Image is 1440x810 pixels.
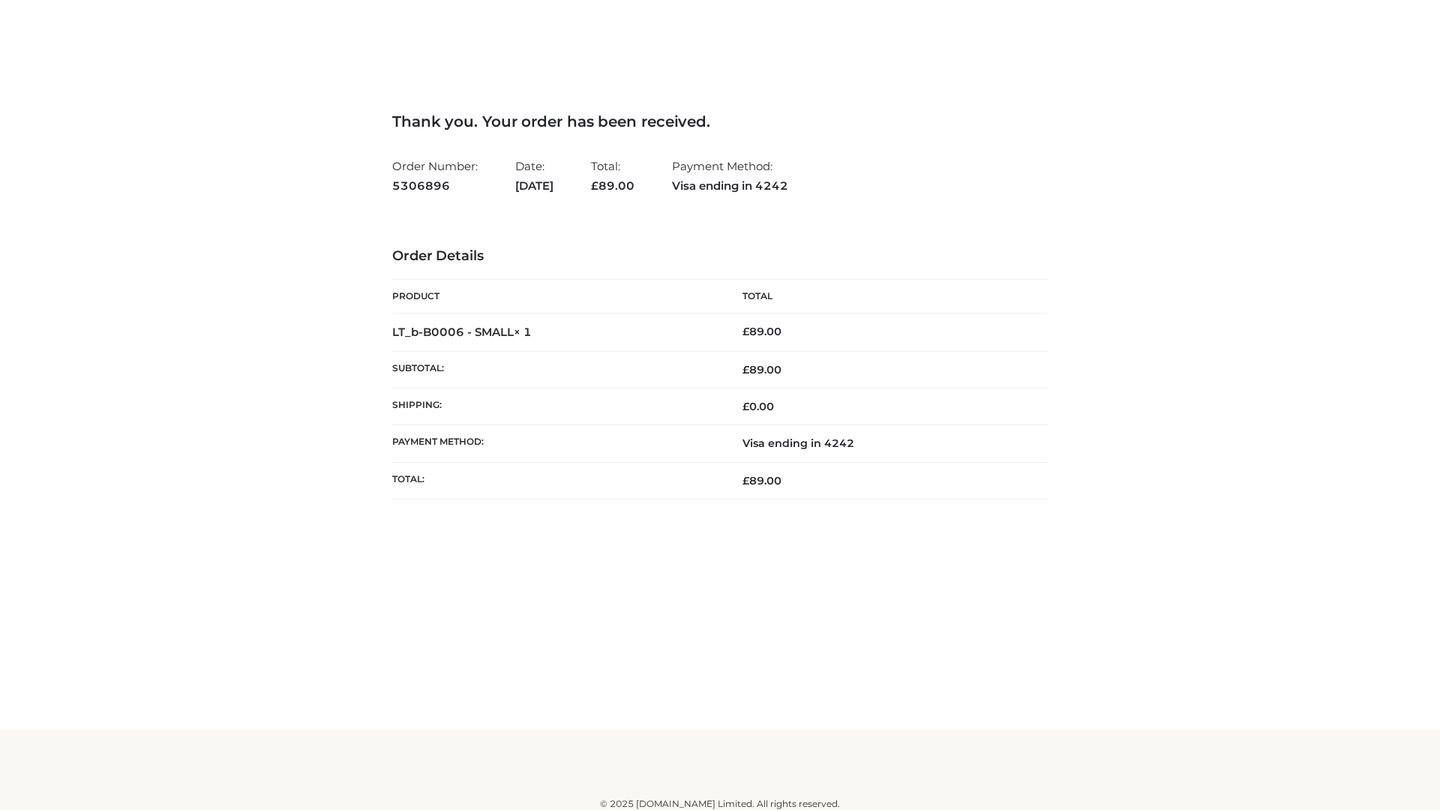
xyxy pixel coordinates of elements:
bdi: 89.00 [742,325,781,338]
li: Total: [591,153,634,199]
strong: 5306896 [392,176,478,196]
th: Shipping: [392,388,720,425]
strong: [DATE] [515,176,553,196]
th: Product [392,280,720,313]
th: Total: [392,462,720,499]
span: £ [591,178,598,193]
th: Total [720,280,1048,313]
span: 89.00 [742,474,781,487]
th: Payment method: [392,425,720,462]
bdi: 0.00 [742,400,774,413]
th: Subtotal: [392,351,720,388]
h3: Thank you. Your order has been received. [392,112,1048,130]
span: £ [742,474,749,487]
span: £ [742,400,749,413]
li: Payment Method: [672,153,788,199]
span: 89.00 [742,363,781,376]
span: 89.00 [591,178,634,193]
strong: LT_b-B0006 - SMALL [392,325,532,339]
strong: × 1 [514,325,532,339]
span: £ [742,363,749,376]
li: Order Number: [392,153,478,199]
li: Date: [515,153,553,199]
h3: Order Details [392,248,1048,265]
td: Visa ending in 4242 [720,425,1048,462]
strong: Visa ending in 4242 [672,176,788,196]
span: £ [742,325,749,338]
